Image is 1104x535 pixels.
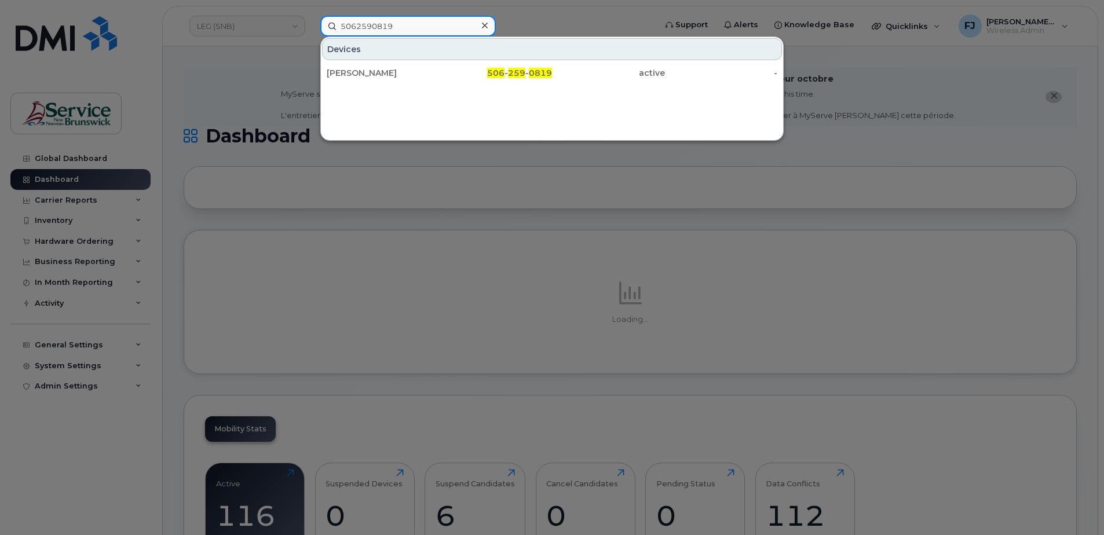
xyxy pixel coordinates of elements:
[322,63,782,83] a: [PERSON_NAME]506-259-0819active-
[487,68,505,78] span: 506
[327,67,440,79] div: [PERSON_NAME]
[508,68,525,78] span: 259
[529,68,552,78] span: 0819
[665,67,778,79] div: -
[322,38,782,60] div: Devices
[552,67,665,79] div: active
[440,67,553,79] div: - -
